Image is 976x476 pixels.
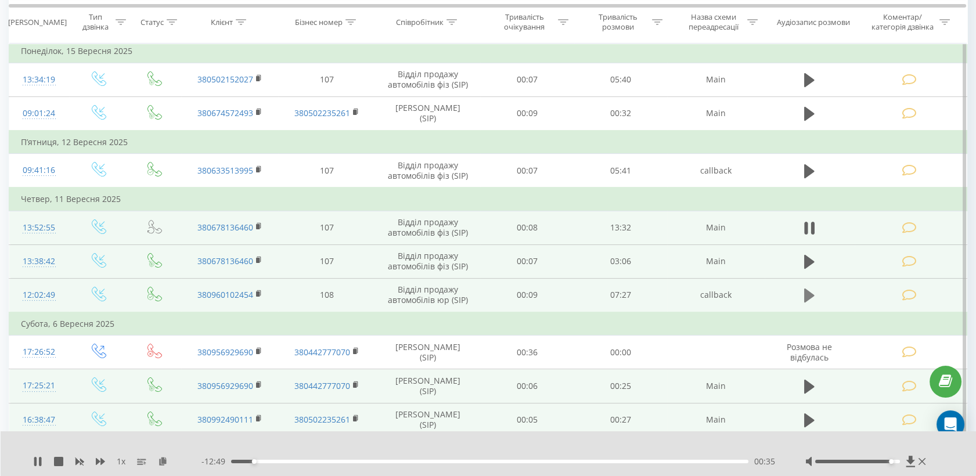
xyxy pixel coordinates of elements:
[294,347,350,358] a: 380442777070
[574,244,667,278] td: 03:06
[9,39,967,63] td: Понеділок, 15 Вересня 2025
[211,17,233,27] div: Клієнт
[21,409,57,431] div: 16:38:47
[376,403,480,437] td: [PERSON_NAME] (SIP)
[480,211,574,244] td: 00:08
[278,154,376,188] td: 107
[754,456,775,467] span: 00:35
[587,12,649,32] div: Тривалість розмови
[574,96,667,131] td: 00:32
[295,17,343,27] div: Бізнес номер
[667,63,765,96] td: Main
[278,278,376,312] td: 108
[21,68,57,91] div: 13:34:19
[574,154,667,188] td: 05:41
[21,284,57,306] div: 12:02:49
[141,17,164,27] div: Статус
[376,96,480,131] td: [PERSON_NAME] (SIP)
[376,369,480,403] td: [PERSON_NAME] (SIP)
[667,369,765,403] td: Main
[480,154,574,188] td: 00:07
[252,459,257,464] div: Accessibility label
[21,341,57,363] div: 17:26:52
[889,459,894,464] div: Accessibility label
[9,131,967,154] td: П’ятниця, 12 Вересня 2025
[9,312,967,336] td: Субота, 6 Вересня 2025
[682,12,744,32] div: Назва схеми переадресації
[396,17,444,27] div: Співробітник
[574,369,667,403] td: 00:25
[21,159,57,182] div: 09:41:16
[480,63,574,96] td: 00:07
[197,222,253,233] a: 380678136460
[574,278,667,312] td: 07:27
[574,336,667,369] td: 00:00
[480,244,574,278] td: 00:07
[21,217,57,239] div: 13:52:55
[9,187,967,211] td: Четвер, 11 Вересня 2025
[21,374,57,397] div: 17:25:21
[493,12,555,32] div: Тривалість очікування
[667,244,765,278] td: Main
[376,278,480,312] td: Відділ продажу автомобілів юр (SIP)
[197,165,253,176] a: 380633513995
[8,17,67,27] div: [PERSON_NAME]
[787,341,832,363] span: Розмова не відбулась
[667,278,765,312] td: callback
[201,456,231,467] span: - 12:49
[21,250,57,273] div: 13:38:42
[117,456,125,467] span: 1 x
[278,63,376,96] td: 107
[278,211,376,244] td: 107
[937,410,964,438] div: Open Intercom Messenger
[294,380,350,391] a: 380442777070
[667,96,765,131] td: Main
[197,414,253,425] a: 380992490111
[197,74,253,85] a: 380502152027
[278,244,376,278] td: 107
[197,255,253,266] a: 380678136460
[294,107,350,118] a: 380502235261
[574,63,667,96] td: 05:40
[79,12,112,32] div: Тип дзвінка
[21,102,57,125] div: 09:01:24
[869,12,937,32] div: Коментар/категорія дзвінка
[480,278,574,312] td: 00:09
[574,211,667,244] td: 13:32
[197,347,253,358] a: 380956929690
[376,336,480,369] td: [PERSON_NAME] (SIP)
[480,369,574,403] td: 00:06
[667,211,765,244] td: Main
[777,17,850,27] div: Аудіозапис розмови
[480,403,574,437] td: 00:05
[294,414,350,425] a: 380502235261
[376,154,480,188] td: Відділ продажу автомобілів фіз (SIP)
[376,63,480,96] td: Відділ продажу автомобілів фіз (SIP)
[376,244,480,278] td: Відділ продажу автомобілів фіз (SIP)
[197,380,253,391] a: 380956929690
[197,107,253,118] a: 380674572493
[667,154,765,188] td: callback
[376,211,480,244] td: Відділ продажу автомобілів фіз (SIP)
[574,403,667,437] td: 00:27
[197,289,253,300] a: 380960102454
[480,336,574,369] td: 00:36
[667,403,765,437] td: Main
[480,96,574,131] td: 00:09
